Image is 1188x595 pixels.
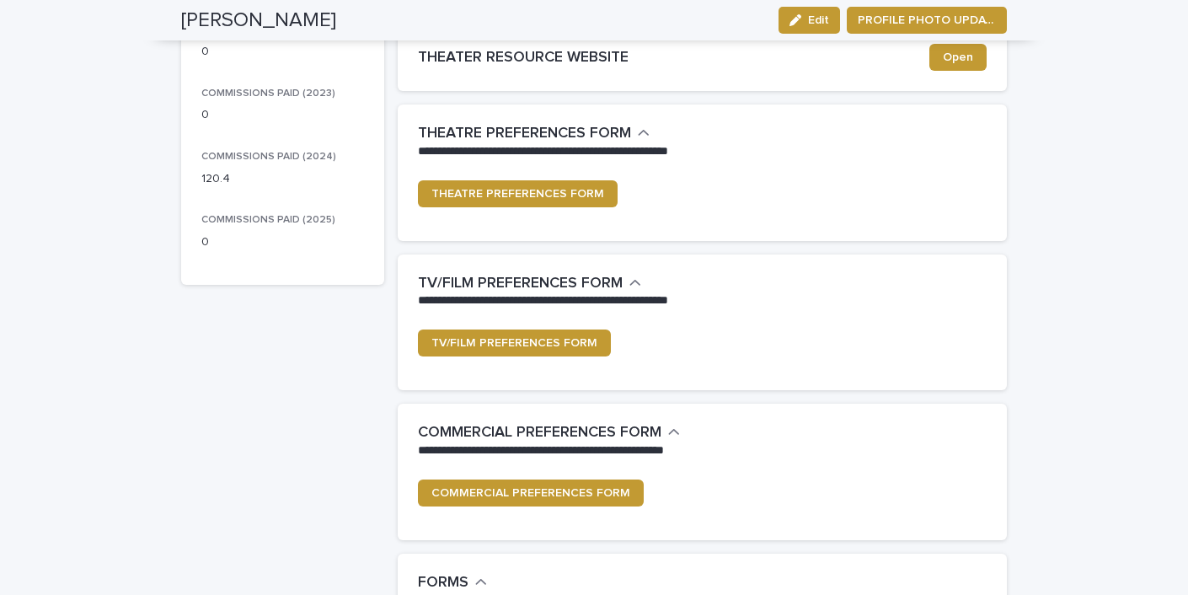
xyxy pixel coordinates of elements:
span: COMMISSIONS PAID (2024) [201,152,336,162]
span: Open [943,51,973,63]
h2: [PERSON_NAME] [181,8,336,33]
span: TV/FILM PREFERENCES FORM [431,337,597,349]
span: COMMISSIONS PAID (2023) [201,88,335,99]
a: COMMERCIAL PREFERENCES FORM [418,480,644,507]
a: TV/FILM PREFERENCES FORM [418,330,611,356]
span: THEATRE PREFERENCES FORM [431,188,604,200]
a: Open [929,44,987,71]
h2: FORMS [418,574,468,592]
p: 0 [201,43,364,61]
h2: THEATER RESOURCE WEBSITE [418,49,929,67]
p: 120.4 [201,170,364,188]
p: 0 [201,233,364,251]
h2: THEATRE PREFERENCES FORM [418,125,631,143]
span: COMMERCIAL PREFERENCES FORM [431,487,630,499]
button: PROFILE PHOTO UPDATE [847,7,1007,34]
span: Edit [808,14,829,26]
h2: TV/FILM PREFERENCES FORM [418,275,623,293]
a: THEATRE PREFERENCES FORM [418,180,618,207]
h2: COMMERCIAL PREFERENCES FORM [418,424,661,442]
button: TV/FILM PREFERENCES FORM [418,275,641,293]
button: THEATRE PREFERENCES FORM [418,125,650,143]
button: COMMERCIAL PREFERENCES FORM [418,424,680,442]
span: PROFILE PHOTO UPDATE [858,12,996,29]
button: FORMS [418,574,487,592]
span: COMMISSIONS PAID (2025) [201,215,335,225]
button: Edit [779,7,840,34]
p: 0 [201,106,364,124]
